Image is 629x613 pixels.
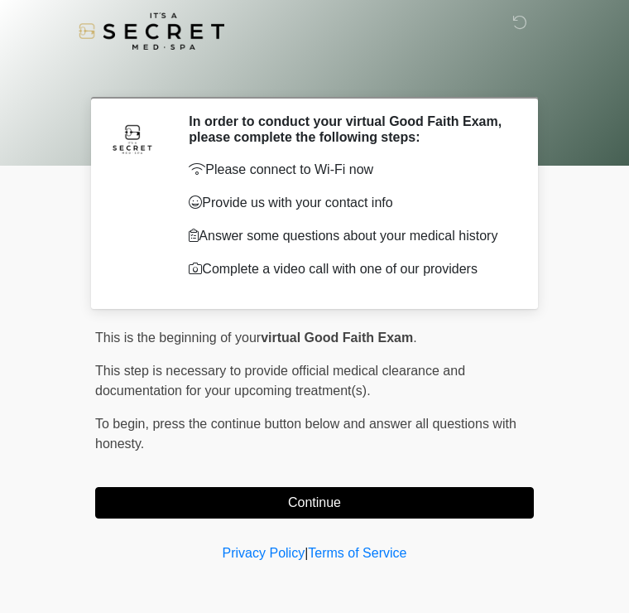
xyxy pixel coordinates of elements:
a: | [305,546,308,560]
a: Terms of Service [308,546,406,560]
h2: In order to conduct your virtual Good Faith Exam, please complete the following steps: [189,113,509,145]
span: To begin, [95,417,152,431]
a: Privacy Policy [223,546,305,560]
button: Continue [95,487,534,519]
span: This is the beginning of your [95,331,261,345]
span: press the continue button below and answer all questions with honesty. [95,417,516,451]
p: Please connect to Wi-Fi now [189,160,509,180]
span: This step is necessary to provide official medical clearance and documentation for your upcoming ... [95,364,465,398]
p: Provide us with your contact info [189,193,509,213]
img: It's A Secret Med Spa Logo [79,12,224,50]
p: Complete a video call with one of our providers [189,259,509,279]
img: Agent Avatar [108,113,157,163]
strong: virtual Good Faith Exam [261,331,413,345]
h1: ‎ ‎ [83,60,546,90]
p: Answer some questions about your medical history [189,226,509,246]
span: . [413,331,416,345]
